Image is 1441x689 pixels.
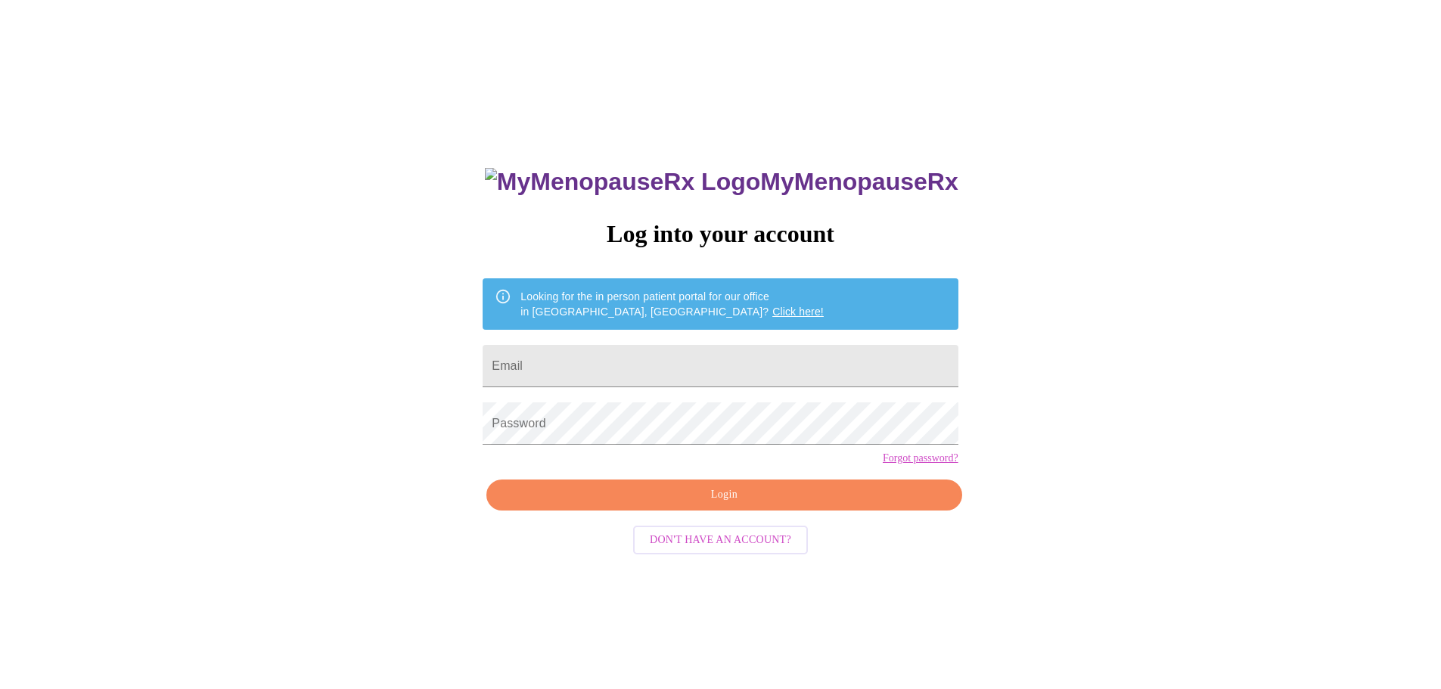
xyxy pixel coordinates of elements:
h3: Log into your account [483,220,958,248]
span: Login [504,486,944,504]
h3: MyMenopauseRx [485,168,958,196]
button: Login [486,480,961,511]
span: Don't have an account? [650,531,791,550]
a: Forgot password? [883,452,958,464]
div: Looking for the in person patient portal for our office in [GEOGRAPHIC_DATA], [GEOGRAPHIC_DATA]? [520,283,824,325]
a: Don't have an account? [629,532,812,545]
a: Click here! [772,306,824,318]
img: MyMenopauseRx Logo [485,168,760,196]
button: Don't have an account? [633,526,808,555]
